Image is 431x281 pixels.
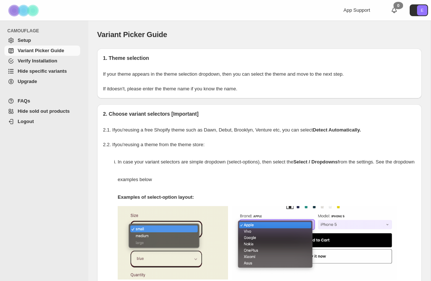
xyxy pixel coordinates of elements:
[103,126,416,134] p: 2.1. If you're using a free Shopify theme such as Dawn, Debut, Brooklyn, Venture etc, you can select
[18,119,34,124] span: Logout
[18,79,37,84] span: Upgrade
[18,98,30,104] span: FAQs
[18,37,31,43] span: Setup
[4,46,80,56] a: Variant Picker Guide
[118,153,416,188] p: In case your variant selectors are simple dropdown (select-options), then select the from the set...
[4,35,80,46] a: Setup
[410,4,428,16] button: Avatar with initials E
[313,127,361,133] strong: Detect Automatically.
[4,96,80,106] a: FAQs
[4,116,80,127] a: Logout
[293,159,338,165] strong: Select / Dropdowns
[18,58,57,64] span: Verify Installation
[391,7,398,14] a: 0
[343,7,370,13] span: App Support
[4,76,80,87] a: Upgrade
[4,106,80,116] a: Hide sold out products
[6,0,43,21] img: Camouflage
[4,66,80,76] a: Hide specific variants
[232,206,397,280] img: camouflage-select-options-2
[103,71,416,78] p: If your theme appears in the theme selection dropdown, then you can select the theme and move to ...
[7,28,83,34] span: CAMOUFLAGE
[421,8,423,12] text: E
[97,30,167,39] span: Variant Picker Guide
[18,108,70,114] span: Hide sold out products
[103,141,416,148] p: 2.2. If you're using a theme from the theme store:
[393,2,403,9] div: 0
[4,56,80,66] a: Verify Installation
[103,85,416,93] p: If it doesn't , please enter the theme name if you know the name.
[103,110,416,118] h2: 2. Choose variant selectors [Important]
[118,206,228,280] img: camouflage-select-options
[18,48,64,53] span: Variant Picker Guide
[118,194,194,200] strong: Examples of select-option layout:
[417,5,427,15] span: Avatar with initials E
[18,68,67,74] span: Hide specific variants
[103,54,416,62] h2: 1. Theme selection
